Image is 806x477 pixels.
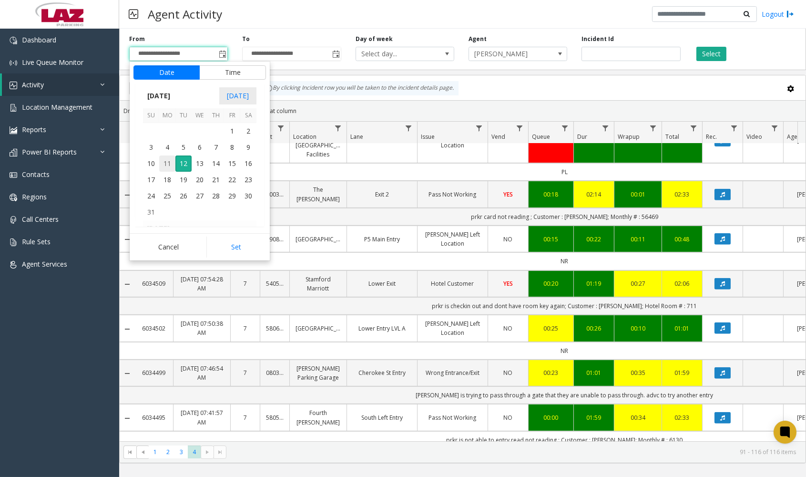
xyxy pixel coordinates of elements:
[143,172,159,188] span: 17
[504,235,513,243] span: NO
[143,220,256,237] th: [DATE]
[236,368,254,377] a: 7
[208,188,224,204] td: Thursday, August 28, 2025
[786,9,794,19] img: logout
[787,133,803,141] span: Agent
[353,235,411,244] a: P5 Main Entry
[580,324,608,333] div: 00:26
[217,47,227,61] span: Toggle popup
[580,368,608,377] a: 01:01
[232,448,796,456] kendo-pager-info: 91 - 116 of 116 items
[266,324,284,333] a: 580644
[494,413,522,422] a: NO
[10,194,17,201] img: 'icon'
[192,139,208,156] span: 6
[2,73,119,96] a: Activity
[224,108,240,123] th: Fr
[350,133,363,141] span: Lane
[353,190,411,199] a: Exit 2
[120,236,135,243] a: Collapse Details
[192,172,208,188] td: Wednesday, August 20, 2025
[534,413,568,422] div: 00:00
[668,235,696,244] a: 00:48
[133,65,200,80] button: Date tab
[491,133,505,141] span: Vend
[473,122,486,135] a: Issue Filter Menu
[240,139,256,156] td: Saturday, August 9, 2025
[296,275,341,293] a: Stamford Marriott
[494,235,522,244] a: NO
[332,122,345,135] a: Location Filter Menu
[266,235,284,244] a: 590803
[582,35,614,43] label: Incident Id
[224,156,240,172] td: Friday, August 15, 2025
[494,279,522,288] a: YES
[504,369,513,377] span: NO
[353,324,411,333] a: Lower Entry LVL A
[10,37,17,44] img: 'icon'
[768,122,781,135] a: Video Filter Menu
[665,133,679,141] span: Total
[647,122,660,135] a: Wrapup Filter Menu
[534,279,568,288] a: 00:20
[10,171,17,179] img: 'icon'
[143,204,159,220] td: Sunday, August 31, 2025
[129,2,138,26] img: pageIcon
[296,408,341,426] a: Fourth [PERSON_NAME]
[356,47,434,61] span: Select day...
[192,156,208,172] td: Wednesday, August 13, 2025
[208,108,224,123] th: Th
[240,188,256,204] span: 30
[260,81,459,95] div: By clicking Incident row you will be taken to the incident details page.
[175,446,188,458] span: Page 3
[179,364,224,382] a: [DATE] 07:46:54 AM
[266,279,284,288] a: 540503
[421,133,435,141] span: Issue
[136,446,149,459] span: Go to the previous page
[668,368,696,377] a: 01:59
[620,368,656,377] div: 00:35
[224,139,240,156] span: 8
[10,126,17,134] img: 'icon'
[208,156,224,172] td: Thursday, August 14, 2025
[159,188,175,204] td: Monday, August 25, 2025
[120,325,135,333] a: Collapse Details
[423,319,482,337] a: [PERSON_NAME] Left Location
[192,188,208,204] span: 27
[423,230,482,248] a: [PERSON_NAME] Left Location
[143,172,159,188] td: Sunday, August 17, 2025
[224,139,240,156] td: Friday, August 8, 2025
[236,324,254,333] a: 7
[143,108,159,123] th: Su
[580,190,608,199] div: 02:14
[580,413,608,422] a: 01:59
[353,368,411,377] a: Cherokee St Entry
[192,156,208,172] span: 13
[503,280,513,288] span: YES
[668,190,696,199] div: 02:33
[208,139,224,156] td: Thursday, August 7, 2025
[159,172,175,188] td: Monday, August 18, 2025
[206,237,266,258] button: Set
[175,139,192,156] td: Tuesday, August 5, 2025
[143,2,227,26] h3: Agent Activity
[296,324,341,333] a: [GEOGRAPHIC_DATA]
[534,235,568,244] div: 00:15
[534,368,568,377] div: 00:23
[143,89,174,103] span: [DATE]
[620,190,656,199] div: 00:01
[175,156,192,172] span: 12
[188,446,201,458] span: Page 4
[503,190,513,198] span: YES
[746,133,762,141] span: Video
[696,47,726,61] button: Select
[175,188,192,204] td: Tuesday, August 26, 2025
[534,190,568,199] div: 00:18
[266,413,284,422] a: 580542
[22,237,51,246] span: Rule Sets
[192,108,208,123] th: We
[120,122,806,441] div: Data table
[141,279,167,288] a: 6034509
[141,324,167,333] a: 6034502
